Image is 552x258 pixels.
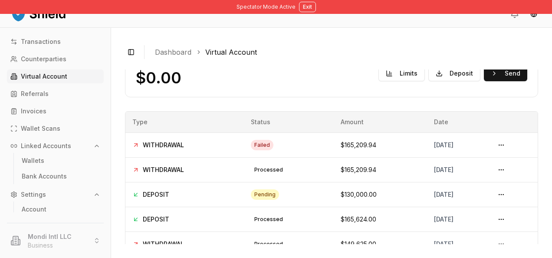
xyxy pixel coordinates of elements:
a: Virtual Account [205,47,257,57]
div: processed [251,214,286,225]
p: $0.00 [136,69,181,86]
button: Settings [7,188,104,202]
div: failed [251,140,273,150]
a: Transactions [7,35,104,49]
a: Counterparties [7,52,104,66]
button: Linked Accounts [7,139,104,153]
a: Wallet Scans [7,122,104,136]
th: Amount [334,112,427,132]
button: Deposit [428,66,480,81]
span: DEPOSIT [143,190,169,199]
th: Type [125,112,244,132]
span: $165,209.94 [341,141,376,149]
span: WITHDRAWAL [143,165,184,174]
a: Virtual Account [7,69,104,83]
p: Settings [21,192,46,198]
p: Account [22,206,46,212]
a: Dashboard [155,47,191,57]
a: Wallets [18,154,94,168]
span: WITHDRAWAL [143,240,184,248]
button: Limits [378,66,425,81]
p: Bank Accounts [22,173,67,179]
div: processed [251,239,286,249]
span: DEPOSIT [143,215,169,224]
div: [DATE] [434,240,480,248]
button: Exit [299,2,316,12]
th: Status [244,112,333,132]
span: $130,000.00 [341,191,377,198]
span: $165,624.00 [341,215,376,223]
div: [DATE] [434,141,480,149]
p: Linked Accounts [21,143,71,149]
a: Account [18,202,94,216]
p: Referrals [21,91,49,97]
a: Invoices [7,104,104,118]
span: $165,209.94 [341,166,376,173]
p: Virtual Account [21,73,67,79]
div: pending [251,189,279,200]
a: Referrals [7,87,104,101]
div: [DATE] [434,215,480,224]
span: $149,625.00 [341,240,376,248]
div: [DATE] [434,165,480,174]
div: processed [251,165,286,175]
button: Send [484,66,527,81]
span: WITHDRAWAL [143,141,184,149]
span: Spectator Mode Active [237,3,296,10]
th: Date [427,112,487,132]
p: Wallet Scans [21,126,60,132]
nav: breadcrumb [155,47,531,57]
a: Bank Accounts [18,169,94,183]
p: Counterparties [21,56,66,62]
p: Transactions [21,39,61,45]
p: Wallets [22,158,44,164]
div: [DATE] [434,190,480,199]
p: Invoices [21,108,46,114]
